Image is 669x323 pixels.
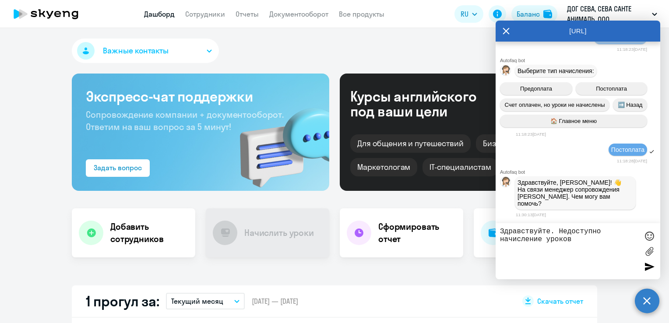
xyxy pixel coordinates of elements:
[339,10,384,18] a: Все продукты
[500,65,511,78] img: bot avatar
[596,85,627,92] span: Постоплата
[618,102,643,108] span: ➡️ Назад
[476,134,580,153] div: Бизнес и командировки
[500,82,572,95] button: Предоплата
[110,221,188,245] h4: Добавить сотрудников
[505,102,605,108] span: Счет оплачен, но уроки не начислены
[252,296,298,306] span: [DATE] — [DATE]
[227,92,329,191] img: bg-img
[516,132,546,137] time: 11:18:23[DATE]
[86,292,159,310] h2: 1 прогул за:
[518,179,633,186] p: Здравствуйте, [PERSON_NAME]! 👋
[613,98,647,111] button: ➡️ Назад
[543,10,552,18] img: balance
[244,227,314,239] h4: Начислить уроки
[563,4,662,25] button: ДОГ СЕВА, СЕВА САНТЕ АНИМАЛЬ, ООО
[185,10,225,18] a: Сотрудники
[511,5,557,23] button: Балансbalance
[520,85,552,92] span: Предоплата
[537,296,583,306] span: Скачать отчет
[461,9,468,19] span: RU
[350,89,500,119] div: Курсы английского под ваши цели
[617,158,647,163] time: 11:18:28[DATE]
[517,9,540,19] div: Баланс
[86,159,150,177] button: Задать вопрос
[500,58,660,63] div: Autofaq bot
[643,245,656,258] label: Лимит 10 файлов
[236,10,259,18] a: Отчеты
[617,47,647,52] time: 11:18:23[DATE]
[94,162,142,173] div: Задать вопрос
[350,134,471,153] div: Для общения и путешествий
[350,158,417,176] div: Маркетологам
[518,186,633,207] p: На связи менеджер сопровождения [PERSON_NAME]. Чем могу вам помочь?
[567,4,648,25] p: ДОГ СЕВА, СЕВА САНТЕ АНИМАЛЬ, ООО
[500,177,511,190] img: bot avatar
[518,67,594,74] span: Выберите тип начисления:
[500,115,647,127] button: 🏠 Главное меню
[423,158,498,176] div: IT-специалистам
[516,212,546,217] time: 11:30:13[DATE]
[171,296,223,306] p: Текущий месяц
[72,39,219,63] button: Важные контакты
[86,88,315,105] h3: Экспресс-чат поддержки
[103,45,169,56] span: Важные контакты
[454,5,483,23] button: RU
[269,10,328,18] a: Документооборот
[86,109,284,132] span: Сопровождение компании + документооборот. Ответим на ваш вопрос за 5 минут!
[611,146,644,153] span: Постоплата
[144,10,175,18] a: Дашборд
[500,98,609,111] button: Счет оплачен, но уроки не начислены
[550,118,597,124] span: 🏠 Главное меню
[378,221,456,245] h4: Сформировать отчет
[500,228,638,275] textarea: Здравствуйте. Недоступно начисление уроков
[576,82,647,95] button: Постоплата
[166,293,245,309] button: Текущий месяц
[500,169,660,175] div: Autofaq bot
